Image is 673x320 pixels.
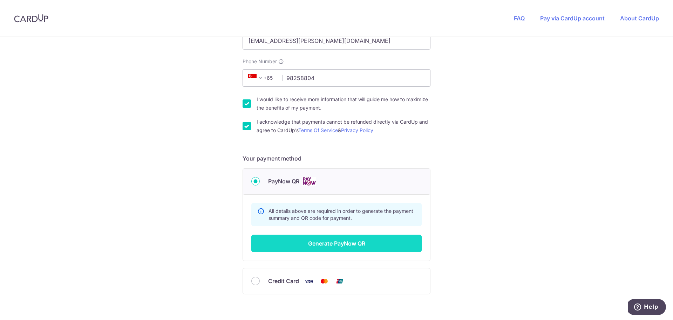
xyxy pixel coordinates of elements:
[251,177,422,186] div: PayNow QR Cards logo
[257,118,430,135] label: I acknowledge that payments cannot be refunded directly via CardUp and agree to CardUp’s &
[248,74,265,82] span: +65
[317,277,331,286] img: Mastercard
[298,127,338,133] a: Terms Of Service
[268,208,413,221] span: All details above are required in order to generate the payment summary and QR code for payment.
[341,127,373,133] a: Privacy Policy
[268,277,299,285] span: Credit Card
[268,177,299,185] span: PayNow QR
[333,277,347,286] img: Union Pay
[251,277,422,286] div: Credit Card Visa Mastercard Union Pay
[251,235,422,252] button: Generate PayNow QR
[620,15,659,22] a: About CardUp
[243,32,430,50] input: Email address
[243,58,277,65] span: Phone Number
[540,15,605,22] a: Pay via CardUp account
[628,299,666,316] iframe: Opens a widget where you can find more information
[257,95,430,112] label: I would like to receive more information that will guide me how to maximize the benefits of my pa...
[246,74,278,82] span: +65
[14,14,48,22] img: CardUp
[302,277,316,286] img: Visa
[302,177,316,186] img: Cards logo
[243,154,430,163] h5: Your payment method
[514,15,525,22] a: FAQ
